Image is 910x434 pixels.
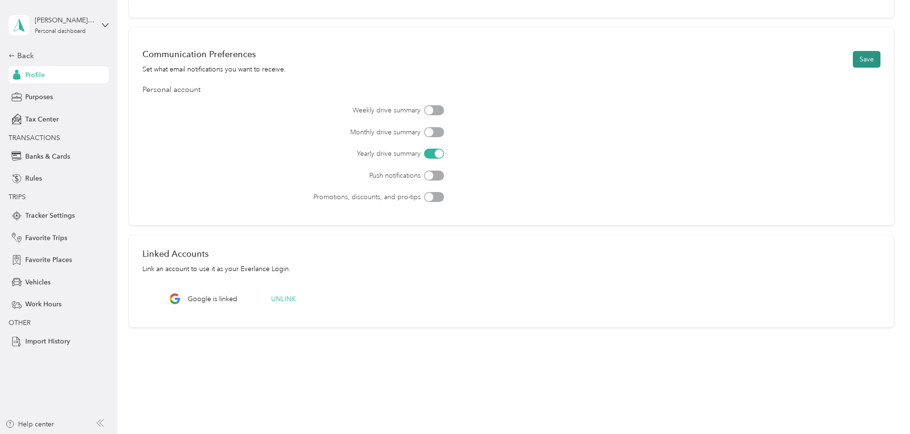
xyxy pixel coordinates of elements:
[853,51,880,68] button: Save
[9,319,30,327] span: OTHER
[25,233,67,243] span: Favorite Trips
[142,64,286,74] div: Set what email notifications you want to receive.
[5,419,54,429] button: Help center
[25,92,53,102] span: Purposes
[188,294,237,304] span: Google is linked
[25,114,59,124] span: Tax Center
[264,291,303,307] button: Unlink
[9,193,26,201] span: TRIPS
[25,336,70,346] span: Import History
[196,192,421,202] label: Promotions, discounts, and pro-tips
[857,381,910,434] iframe: Everlance-gr Chat Button Frame
[9,134,60,142] span: TRANSACTIONS
[142,49,286,59] div: Communication Preferences
[25,70,45,80] span: Profile
[25,255,72,265] span: Favorite Places
[142,264,880,274] div: Link an account to use it as your Everlance Login.
[169,293,181,305] img: Google Logo
[25,211,75,221] span: Tracker Settings
[196,149,421,159] label: Yearly drive summary
[25,277,51,287] span: Vehicles
[196,127,421,137] label: Monthly drive summary
[196,171,421,181] label: Push notifications
[35,29,86,34] div: Personal dashboard
[35,15,94,25] div: [PERSON_NAME][EMAIL_ADDRESS][PERSON_NAME][DOMAIN_NAME]
[196,105,421,115] label: Weekly drive summary
[25,151,70,161] span: Banks & Cards
[142,249,880,259] div: Linked Accounts
[25,299,61,309] span: Work Hours
[25,173,42,183] span: Rules
[9,50,104,61] div: Back
[142,84,880,96] div: Personal account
